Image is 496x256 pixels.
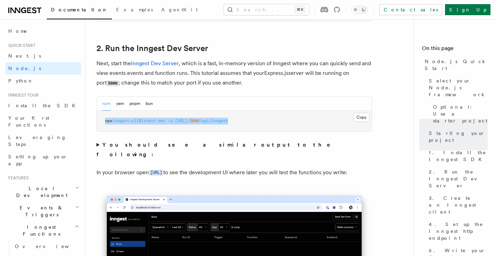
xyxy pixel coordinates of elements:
[295,6,305,13] kbd: ⌘K
[422,55,488,75] a: Node.js Quick Start
[47,2,112,19] a: Documentation
[433,104,488,124] span: Optional: Use a starter project
[429,168,488,189] span: 2. Run the Inngest Dev Server
[6,25,81,37] a: Home
[6,92,39,98] span: Inngest tour
[6,201,81,221] button: Events & Triggers
[8,78,33,83] span: Python
[445,4,490,15] a: Sign Up
[8,135,66,147] span: Leveraging Steps
[6,175,29,181] span: Features
[6,43,35,48] span: Quick start
[6,112,81,131] a: Your first Functions
[351,6,368,14] button: Toggle dark mode
[8,115,49,128] span: Your first Functions
[189,118,199,123] span: 3000
[8,103,80,108] span: Install the SDK
[96,168,372,178] p: In your browser open to see the development UI where later you will test the functions you write:
[149,170,163,176] code: [URL]
[112,2,157,19] a: Examples
[158,118,165,123] span: dev
[6,62,81,75] a: Node.js
[429,77,488,98] span: Select your Node.js framework
[426,146,488,166] a: 1. Install the Inngest SDK
[429,130,488,144] span: Starting your project
[6,204,75,218] span: Events & Triggers
[6,99,81,112] a: Install the SDK
[51,7,108,12] span: Documentation
[426,127,488,146] a: Starting your project
[8,66,41,71] span: Node.js
[6,150,81,170] a: Setting up your app
[6,185,75,199] span: Local Development
[130,97,140,111] button: pnpm
[149,169,163,176] a: [URL]
[199,118,228,123] span: /api/inngest
[105,118,112,123] span: npx
[96,141,340,158] strong: You should see a similar output to the following:
[6,221,81,240] button: Inngest Functions
[430,101,488,127] a: Optional: Use a starter project
[426,218,488,244] a: 4. Set up the Inngest http endpoint
[6,224,74,237] span: Inngest Functions
[116,7,153,12] span: Examples
[8,28,28,35] span: Home
[429,149,488,163] span: 1. Install the Inngest SDK
[116,97,124,111] button: yarn
[131,60,179,67] a: Inngest Dev Server
[15,244,86,249] span: Overview
[157,2,202,19] a: AgentKit
[96,140,372,159] summary: You should see a similar output to the following:
[102,97,111,111] button: npm
[353,113,370,122] button: Copy
[6,182,81,201] button: Local Development
[6,50,81,62] a: Next.js
[425,58,488,72] span: Node.js Quick Start
[106,80,118,86] code: 3000
[112,118,156,123] span: inngest-cli@latest
[224,4,309,15] button: Search...⌘K
[175,118,189,123] span: [URL]:
[429,221,488,242] span: 4. Set up the Inngest http endpoint
[146,97,153,111] button: bun
[161,7,198,12] span: AgentKit
[429,195,488,215] span: 3. Create an Inngest client
[426,75,488,101] a: Select your Node.js framework
[96,43,208,53] a: 2. Run the Inngest Dev Server
[96,59,372,88] p: Next, start the , which is a fast, in-memory version of Inngest where you can quickly send and vi...
[8,53,41,59] span: Next.js
[426,166,488,192] a: 2. Run the Inngest Dev Server
[6,75,81,87] a: Python
[6,131,81,150] a: Leveraging Steps
[8,154,68,166] span: Setting up your app
[12,240,81,253] a: Overview
[422,44,488,55] h4: On this page
[168,118,173,123] span: -u
[426,192,488,218] a: 3. Create an Inngest client
[379,4,442,15] a: Contact sales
